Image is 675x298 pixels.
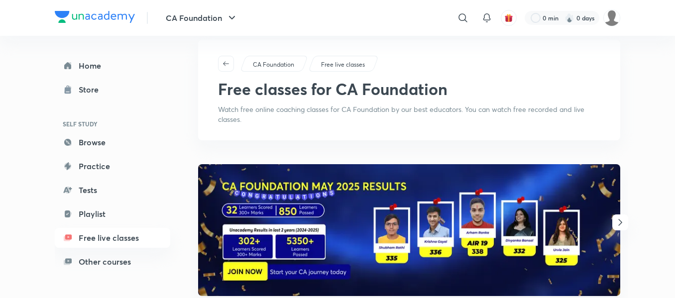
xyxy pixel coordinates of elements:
a: Other courses [55,252,170,272]
a: CA Foundation [251,60,296,69]
h1: Free classes for CA Foundation [218,80,448,99]
a: Practice [55,156,170,176]
a: Browse [55,132,170,152]
a: Home [55,56,170,76]
p: CA Foundation [253,60,294,69]
a: Store [55,80,170,99]
button: avatar [501,10,517,26]
img: Syeda Nayareen [603,9,620,26]
a: Free live classes [320,60,367,69]
button: CA Foundation [160,8,244,28]
a: Free live classes [55,228,170,248]
img: streak [564,13,574,23]
img: Company Logo [55,11,135,23]
a: Tests [55,180,170,200]
p: Free live classes [321,60,365,69]
a: banner [198,164,620,298]
img: banner [198,164,620,296]
h6: SELF STUDY [55,115,170,132]
p: Watch free online coaching classes for CA Foundation by our best educators. You can watch free re... [218,104,600,124]
div: Store [79,84,105,96]
a: Company Logo [55,11,135,25]
img: avatar [504,13,513,22]
a: Playlist [55,204,170,224]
